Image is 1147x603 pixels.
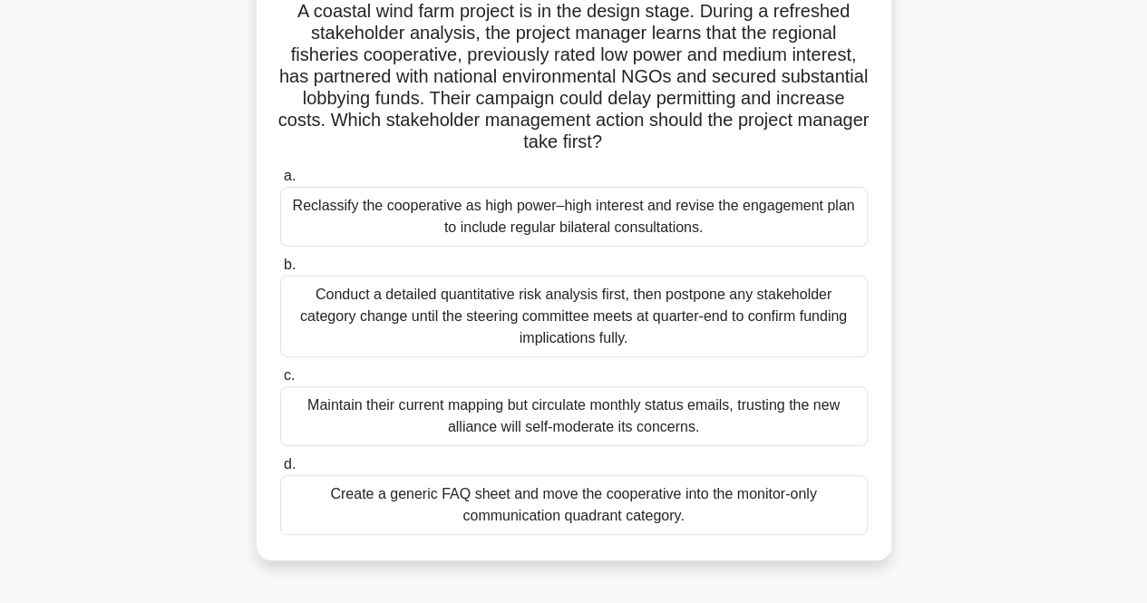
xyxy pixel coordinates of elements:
[280,276,868,357] div: Conduct a detailed quantitative risk analysis first, then postpone any stakeholder category chang...
[280,386,868,446] div: Maintain their current mapping but circulate monthly status emails, trusting the new alliance wil...
[280,187,868,247] div: Reclassify the cooperative as high power–high interest and revise the engagement plan to include ...
[284,456,296,472] span: d.
[284,367,295,383] span: c.
[284,257,296,272] span: b.
[280,475,868,535] div: Create a generic FAQ sheet and move the cooperative into the monitor-only communication quadrant ...
[284,168,296,183] span: a.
